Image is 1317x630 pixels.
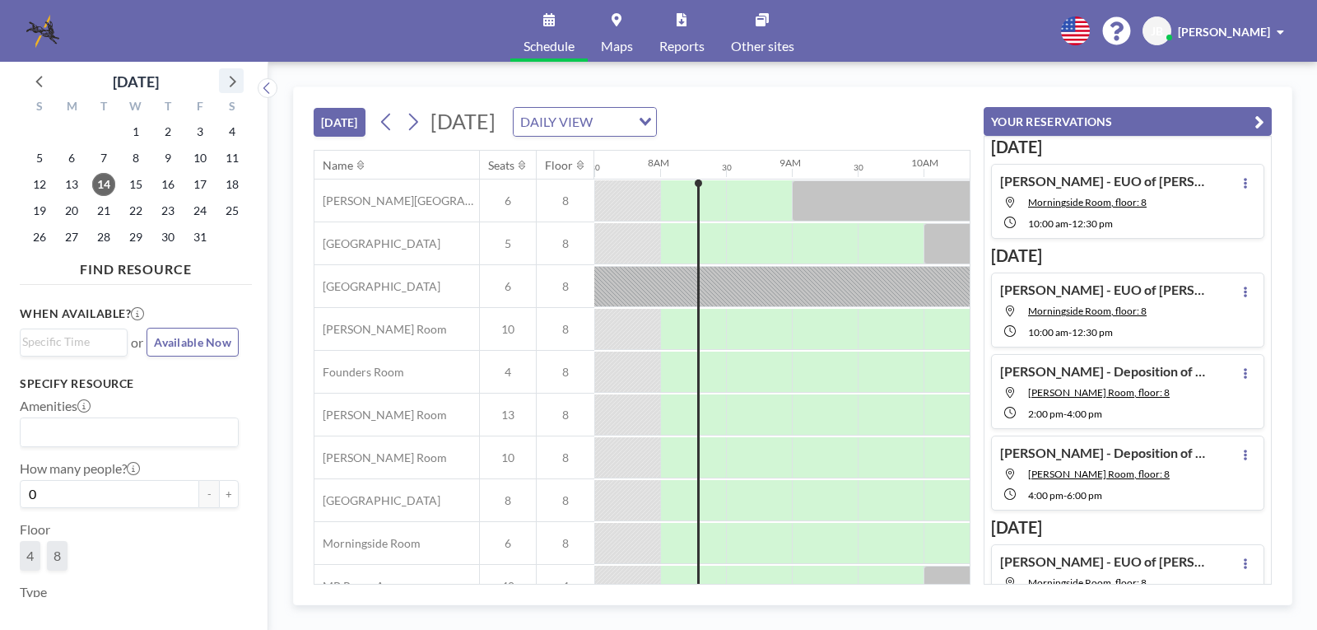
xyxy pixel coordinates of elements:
span: 12:30 PM [1072,326,1113,338]
span: Saturday, October 18, 2025 [221,173,244,196]
div: W [120,97,152,119]
span: [PERSON_NAME] Room [314,408,447,422]
span: 10 [480,450,536,465]
label: Floor [20,521,50,538]
span: Thursday, October 16, 2025 [156,173,179,196]
h3: [DATE] [991,245,1264,266]
span: Currie Room, floor: 8 [1028,468,1170,480]
span: Currie Room, floor: 8 [1028,386,1170,399]
div: [DATE] [113,70,159,93]
div: T [88,97,120,119]
div: Name [323,158,353,173]
span: Thursday, October 23, 2025 [156,199,179,222]
span: Tuesday, October 7, 2025 [92,147,115,170]
label: Type [20,584,47,600]
span: Monday, October 6, 2025 [60,147,83,170]
span: Friday, October 31, 2025 [188,226,212,249]
span: 8 [537,194,594,208]
button: - [199,480,219,508]
span: [GEOGRAPHIC_DATA] [314,279,440,294]
input: Search for option [598,111,629,133]
span: Sunday, October 5, 2025 [28,147,51,170]
label: Amenities [20,398,91,414]
span: 8 [54,548,61,563]
span: 2:00 PM [1028,408,1063,420]
div: S [24,97,56,119]
span: Morningside Room [314,536,421,551]
span: Founders Room [314,365,404,380]
button: Available Now [147,328,239,357]
span: Wednesday, October 8, 2025 [124,147,147,170]
span: 8 [537,322,594,337]
span: 8 [537,279,594,294]
span: 40 [480,579,536,594]
span: Tuesday, October 28, 2025 [92,226,115,249]
span: 10 [480,322,536,337]
span: JB [1151,24,1163,39]
span: 6 [480,279,536,294]
h3: Specify resource [20,376,239,391]
span: Morningside Room, floor: 8 [1028,305,1147,317]
span: Thursday, October 30, 2025 [156,226,179,249]
div: T [151,97,184,119]
span: 13 [480,408,536,422]
span: Other sites [731,40,794,53]
span: Reports [659,40,705,53]
span: Maps [601,40,633,53]
input: Search for option [22,333,118,351]
span: Thursday, October 2, 2025 [156,120,179,143]
span: [GEOGRAPHIC_DATA] [314,236,440,251]
input: Search for option [22,422,229,443]
h3: [DATE] [991,137,1264,157]
span: Saturday, October 11, 2025 [221,147,244,170]
span: [PERSON_NAME] [1178,25,1270,39]
span: Sunday, October 12, 2025 [28,173,51,196]
span: Saturday, October 4, 2025 [221,120,244,143]
div: S [216,97,248,119]
span: Monday, October 20, 2025 [60,199,83,222]
span: Tuesday, October 14, 2025 [92,173,115,196]
span: Monday, October 27, 2025 [60,226,83,249]
span: 10:00 AM [1028,326,1068,338]
span: 4:00 PM [1028,489,1063,502]
h3: [DATE] [991,517,1264,538]
span: 8 [537,236,594,251]
h4: [PERSON_NAME] - EUO of [PERSON_NAME] [1000,173,1206,189]
span: 5 [480,236,536,251]
div: 30 [854,162,863,173]
div: M [56,97,88,119]
button: YOUR RESERVATIONS [984,107,1272,136]
span: Saturday, October 25, 2025 [221,199,244,222]
div: Search for option [514,108,656,136]
span: Friday, October 17, 2025 [188,173,212,196]
span: [GEOGRAPHIC_DATA] [314,493,440,508]
div: Floor [545,158,573,173]
span: or [131,334,143,351]
span: 8 [537,536,594,551]
span: Tuesday, October 21, 2025 [92,199,115,222]
h4: FIND RESOURCE [20,254,252,278]
span: 4 [26,548,34,563]
span: MP Room A [314,579,384,594]
span: DAILY VIEW [517,111,596,133]
span: 8 [480,493,536,508]
span: - [1063,489,1067,502]
span: 4:00 PM [1067,408,1102,420]
div: 8AM [648,156,669,169]
span: 8 [537,365,594,380]
div: 30 [722,162,732,173]
span: 6 [480,536,536,551]
span: 4 [537,579,594,594]
div: 10AM [911,156,938,169]
h4: [PERSON_NAME] - Deposition of [PERSON_NAME] [1000,445,1206,461]
span: [PERSON_NAME] Room [314,450,447,465]
div: Seats [488,158,514,173]
span: Wednesday, October 1, 2025 [124,120,147,143]
span: Sunday, October 26, 2025 [28,226,51,249]
div: Search for option [21,329,127,354]
span: - [1068,326,1072,338]
span: - [1068,217,1072,230]
button: + [219,480,239,508]
span: Monday, October 13, 2025 [60,173,83,196]
div: 9AM [779,156,801,169]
